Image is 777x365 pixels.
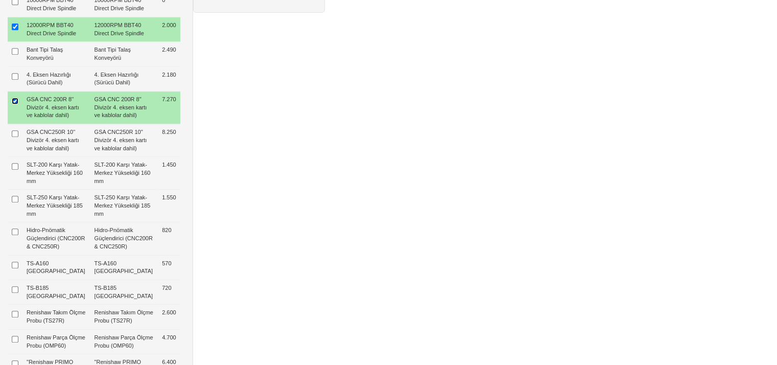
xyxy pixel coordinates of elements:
td: 820 [158,222,180,255]
td: SLT-200 Karşı Yatak-Merkez Yüksekliği 160 mm [90,157,158,190]
td: Renishaw Takım Ölçme Probu (TS27R) [90,305,158,329]
td: Renishaw Takım Ölçme Probu (TS27R) [22,305,90,329]
td: 2.600 [158,305,180,329]
td: 1.550 [158,190,180,222]
td: 12000RPM BBT40 Direct Drive Spindle [22,17,90,41]
td: 2.000 [158,17,180,41]
td: SLT-200 Karşı Yatak-Merkez Yüksekliği 160 mm [22,157,90,190]
td: GSA CNC250R 10'' Divizör 4. eksen kartı ve kablolar dahil) [22,124,90,157]
td: 570 [158,255,180,280]
td: 4. Eksen Hazırlığı (Sürücü Dahil) [90,66,158,91]
td: Hidro-Pnömatik Güçlendirici (CNC200R & CNC250R) [90,222,158,255]
td: GSA CNC 200R 8'' Divizör 4. eksen kartı ve kablolar dahil) [22,92,90,124]
td: TS-B185 [GEOGRAPHIC_DATA] [90,280,158,304]
td: 4.700 [158,329,180,354]
td: 8.250 [158,124,180,157]
td: TS-A160 [GEOGRAPHIC_DATA] [90,255,158,280]
td: Hidro-Pnömatik Güçlendirici (CNC200R & CNC250R) [22,222,90,255]
td: TS-B185 [GEOGRAPHIC_DATA] [22,280,90,304]
td: 2.180 [158,66,180,91]
td: Bant Tipi Talaş Konveyörü [22,42,90,66]
td: TS-A160 [GEOGRAPHIC_DATA] [22,255,90,280]
td: Renishaw Parça Ölçme Probu (OMP60) [90,329,158,354]
td: SLT-250 Karşı Yatak-Merkez Yüksekliği 185 mm [22,190,90,222]
td: 1.450 [158,157,180,190]
td: 720 [158,280,180,304]
td: SLT-250 Karşı Yatak-Merkez Yüksekliği 185 mm [90,190,158,222]
td: Renishaw Parça Ölçme Probu (OMP60) [22,329,90,354]
td: 4. Eksen Hazırlığı (Sürücü Dahil) [22,66,90,91]
td: GSA CNC 200R 8'' Divizör 4. eksen kartı ve kablolar dahil) [90,92,158,124]
td: 12000RPM BBT40 Direct Drive Spindle [90,17,158,41]
td: Bant Tipi Talaş Konveyörü [90,42,158,66]
td: 7.270 [158,92,180,124]
td: GSA CNC250R 10'' Divizör 4. eksen kartı ve kablolar dahil) [90,124,158,157]
td: 2.490 [158,42,180,66]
